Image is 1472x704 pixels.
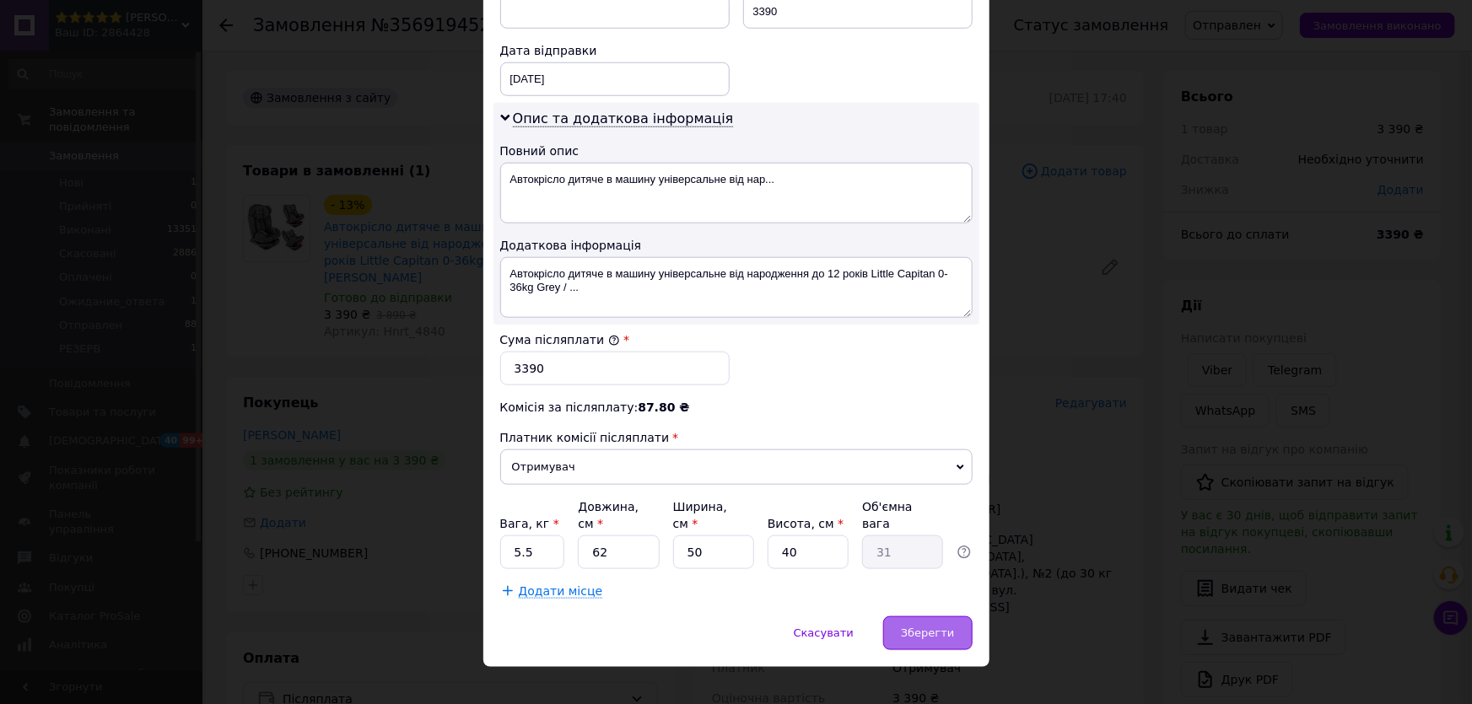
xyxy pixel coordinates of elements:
[500,431,670,444] span: Платник комісії післяплати
[500,142,973,159] div: Повний опис
[578,500,639,530] label: Довжина, см
[513,110,734,127] span: Опис та додаткова інформація
[500,333,620,347] label: Сума післяплати
[673,500,727,530] label: Ширина, см
[519,584,603,599] span: Додати місце
[500,163,973,223] textarea: Автокрісло дитяче в машину універсальне від нар...
[638,400,689,414] span: 87.80 ₴
[500,237,973,254] div: Додаткова інформація
[500,42,730,59] div: Дата відправки
[768,517,844,530] label: Висота, см
[794,626,854,639] span: Скасувати
[500,449,973,485] span: Отримувач
[500,399,973,416] div: Комісія за післяплату:
[500,517,559,530] label: Вага, кг
[862,498,943,532] div: Об'ємна вага
[500,257,973,318] textarea: Автокрісло дитяче в машину універсальне від народження до 12 років Little Capitan 0-36kg Grey / ...
[901,626,954,639] span: Зберегти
